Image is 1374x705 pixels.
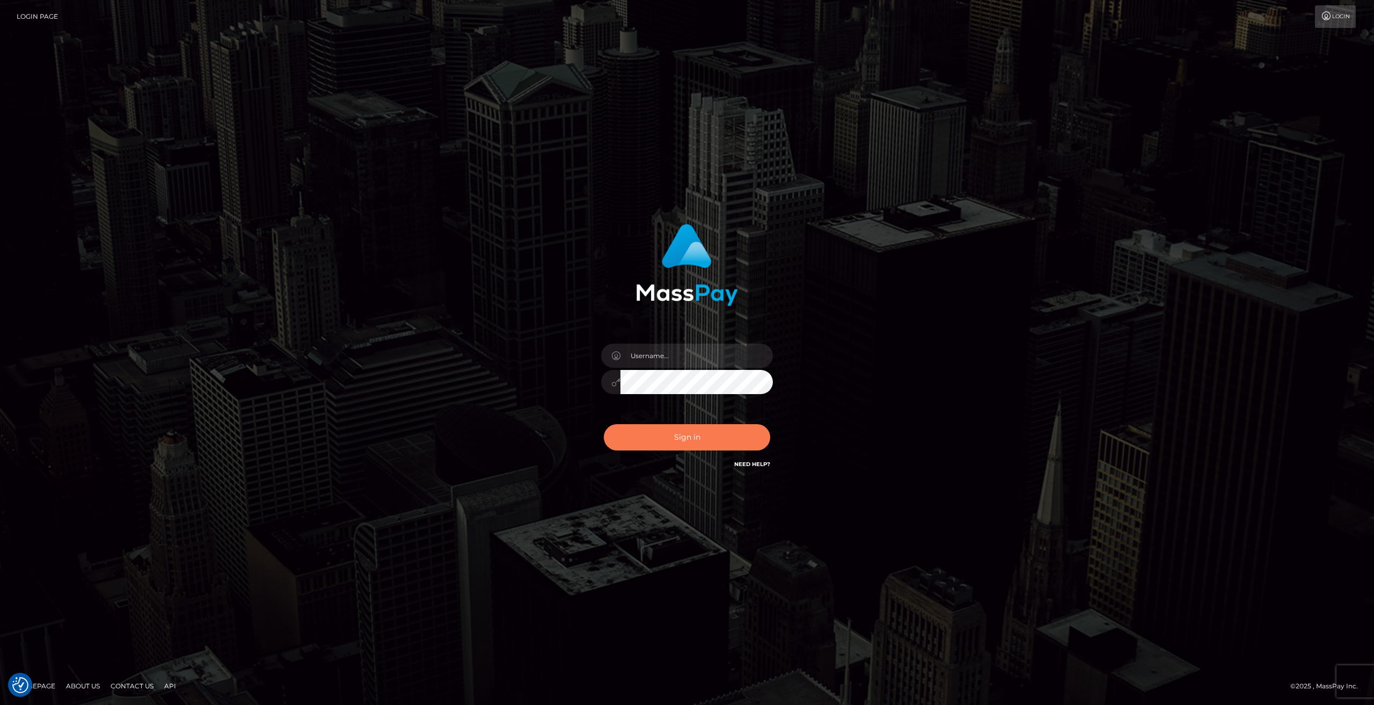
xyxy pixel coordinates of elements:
[17,5,58,28] a: Login Page
[636,224,738,306] img: MassPay Login
[734,461,770,468] a: Need Help?
[106,678,158,694] a: Contact Us
[1315,5,1356,28] a: Login
[604,424,770,450] button: Sign in
[620,344,773,368] input: Username...
[12,677,28,693] img: Revisit consent button
[62,678,104,694] a: About Us
[1290,680,1366,692] div: © 2025 , MassPay Inc.
[12,678,60,694] a: Homepage
[12,677,28,693] button: Consent Preferences
[160,678,180,694] a: API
